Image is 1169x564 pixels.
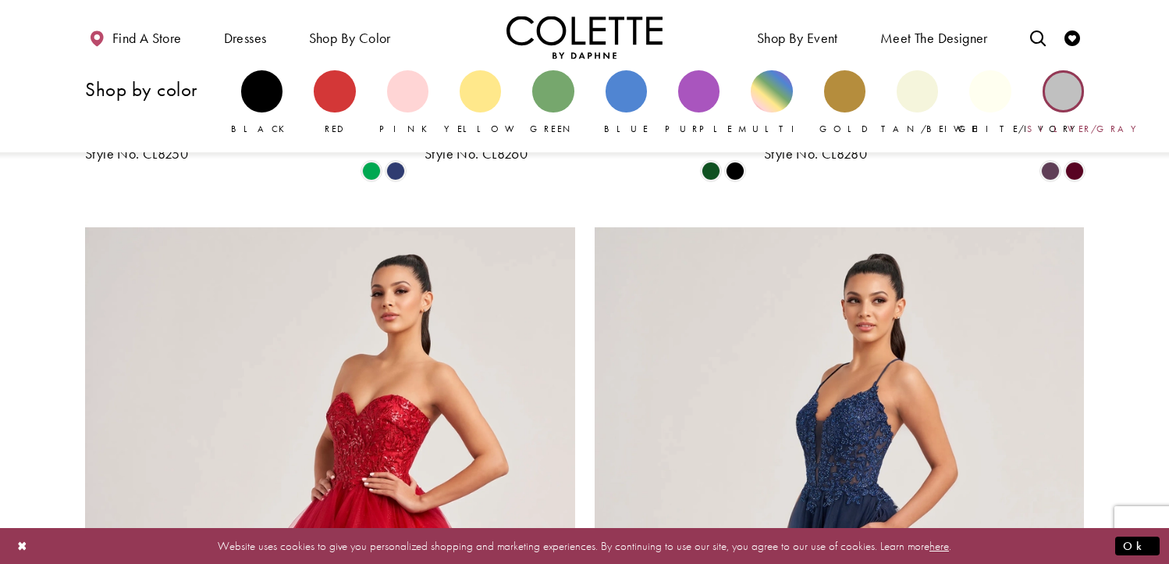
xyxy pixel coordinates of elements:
[425,145,528,162] span: Style No. CL8260
[881,123,979,135] span: Tan/Beige
[532,70,574,136] a: Green
[506,16,663,59] img: Colette by Daphne
[85,79,226,100] h3: Shop by color
[604,123,648,135] span: Blue
[897,70,938,136] a: Tan/Beige
[224,30,267,46] span: Dresses
[969,70,1011,136] a: White/Ivory
[220,16,271,59] span: Dresses
[702,162,720,180] i: Evergreen
[386,162,405,180] i: Navy Blue
[880,30,988,46] span: Meet the designer
[1041,162,1060,180] i: Plum
[929,537,949,553] a: here
[751,70,792,136] a: Multi
[1026,16,1050,59] a: Toggle search
[231,123,293,135] span: Black
[530,123,576,135] span: Green
[387,70,428,136] a: Pink
[665,123,732,135] span: Purple
[325,123,345,135] span: Red
[753,16,842,59] span: Shop By Event
[876,16,992,59] a: Meet the designer
[678,70,720,136] a: Purple
[85,16,185,59] a: Find a store
[1043,70,1084,136] a: Silver/Gray
[1115,536,1160,555] button: Submit Dialog
[444,123,523,135] span: Yellow
[1027,123,1145,135] span: Silver/Gray
[757,30,838,46] span: Shop By Event
[824,70,865,136] a: Gold
[738,123,805,135] span: Multi
[112,30,182,46] span: Find a store
[954,123,1083,135] span: White/Ivory
[305,16,395,59] span: Shop by color
[112,535,1057,556] p: Website uses cookies to give you personalized shopping and marketing experiences. By continuing t...
[309,30,391,46] span: Shop by color
[606,70,647,136] a: Blue
[362,162,381,180] i: Emerald
[314,70,355,136] a: Red
[241,70,282,136] a: Black
[379,123,435,135] span: Pink
[1065,162,1084,180] i: Burgundy
[460,70,501,136] a: Yellow
[764,145,867,162] span: Style No. CL8280
[506,16,663,59] a: Visit Home Page
[819,123,869,135] span: Gold
[85,145,188,162] span: Style No. CL8250
[726,162,744,180] i: Black
[9,532,36,559] button: Close Dialog
[1061,16,1084,59] a: Check Wishlist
